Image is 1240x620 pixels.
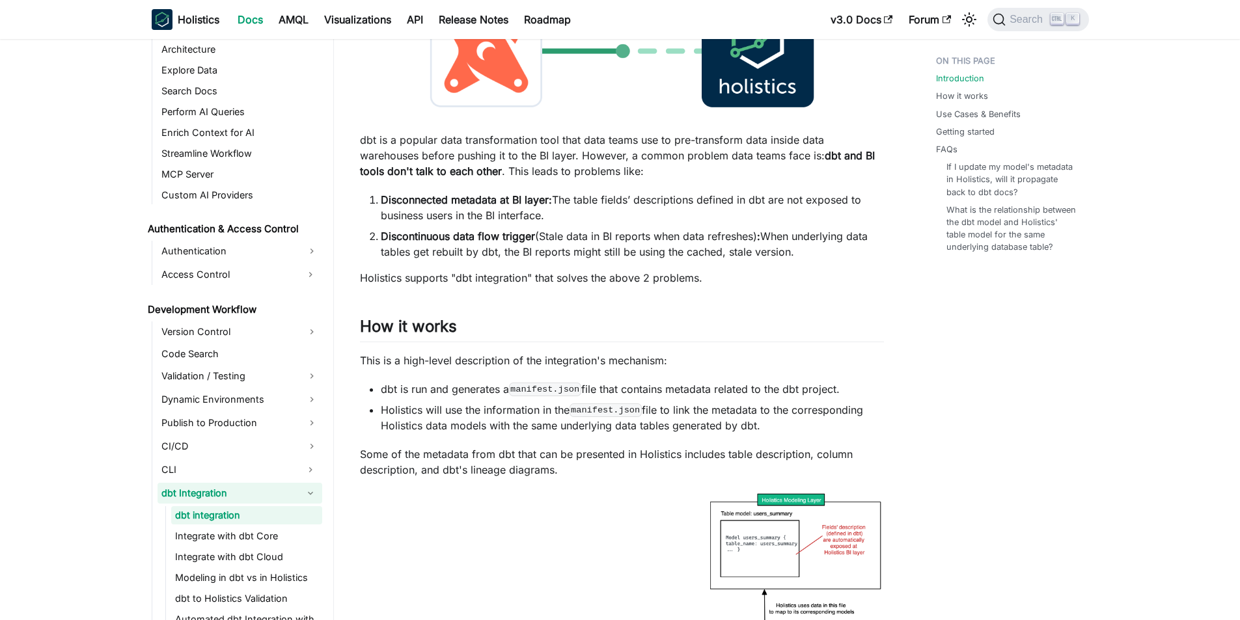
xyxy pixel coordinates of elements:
li: The table fields’ descriptions defined in dbt are not exposed to business users in the BI interface. [381,192,884,223]
a: Getting started [936,126,995,138]
p: dbt is a popular data transformation tool that data teams use to pre-transform data inside data w... [360,132,884,179]
li: (Stale data in BI reports when data refreshes) When underlying data tables get rebuilt by dbt, th... [381,228,884,260]
a: Access Control [158,264,299,285]
strong: Disconnected metadata at BI layer: [381,193,552,206]
a: Search Docs [158,82,322,100]
a: Authentication [158,241,322,262]
h2: How it works [360,317,884,342]
a: Custom AI Providers [158,186,322,204]
a: Roadmap [516,9,579,30]
button: Search (Ctrl+K) [987,8,1088,31]
a: Integrate with dbt Core [171,527,322,545]
a: HolisticsHolistics [152,9,219,30]
nav: Docs sidebar [139,39,334,620]
a: Publish to Production [158,412,322,433]
a: Enrich Context for AI [158,124,322,142]
a: Perform AI Queries [158,103,322,121]
span: Search [1006,14,1051,25]
li: Holistics will use the information in the file to link the metadata to the corresponding Holistic... [381,402,884,433]
img: Holistics [152,9,172,30]
a: Authentication & Access Control [144,220,322,238]
a: CI/CD [158,436,322,457]
button: Switch between dark and light mode (currently light mode) [959,9,980,30]
a: Introduction [936,72,984,85]
a: If I update my model's metadata in Holistics, will it propagate back to dbt docs? [946,161,1076,198]
kbd: K [1066,13,1079,25]
a: Code Search [158,345,322,363]
a: MCP Server [158,165,322,183]
code: manifest.json [509,383,581,396]
strong: Discontinuous data flow trigger [381,230,535,243]
a: Validation / Testing [158,366,322,386]
a: Docs [230,9,271,30]
a: Development Workflow [144,301,322,319]
a: Explore Data [158,61,322,79]
a: Forum [901,9,959,30]
a: dbt Integration [158,483,299,504]
a: Use Cases & Benefits [936,108,1021,120]
a: API [399,9,431,30]
button: Collapse sidebar category 'dbt Integration' [299,483,322,504]
a: Modeling in dbt vs in Holistics [171,569,322,587]
a: dbt to Holistics Validation [171,589,322,608]
button: Expand sidebar category 'CLI' [299,459,322,480]
a: dbt integration [171,506,322,524]
a: Integrate with dbt Cloud [171,548,322,566]
a: What is the relationship between the dbt model and Holistics' table model for the same underlying... [946,204,1076,254]
a: Version Control [158,321,322,342]
a: CLI [158,459,299,480]
a: v3.0 Docs [823,9,901,30]
a: How it works [936,90,988,102]
a: Architecture [158,40,322,59]
button: Expand sidebar category 'Access Control' [299,264,322,285]
p: Some of the metadata from dbt that can be presented in Holistics includes table description, colu... [360,446,884,478]
p: Holistics supports "dbt integration" that solves the above 2 problems. [360,270,884,286]
a: FAQs [936,143,958,155]
a: AMQL [271,9,316,30]
strong: : [757,230,760,243]
p: This is a high-level description of the integration's mechanism: [360,353,884,368]
b: Holistics [178,12,219,27]
a: Streamline Workflow [158,144,322,163]
a: Visualizations [316,9,399,30]
a: Dynamic Environments [158,389,322,410]
li: dbt is run and generates a file that contains metadata related to the dbt project. [381,381,884,397]
a: Release Notes [431,9,516,30]
code: manifest.json [570,403,642,416]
